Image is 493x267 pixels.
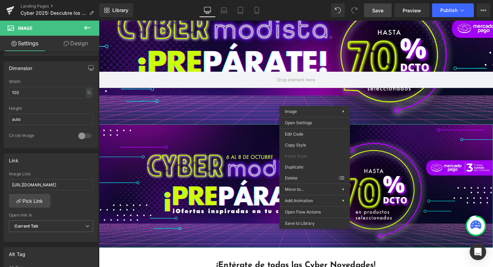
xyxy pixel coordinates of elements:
span: Cyber 2025: Descubre los Mejores Precios | Modista [21,10,86,16]
button: Publish [432,3,474,17]
button: Redo [347,3,361,17]
span: Open Settings [285,120,344,126]
div: Image Link [9,172,93,176]
span: ⌫ [339,175,344,181]
div: Open Intercom Messenger [470,244,486,260]
span: Save [372,7,383,14]
div: % [86,88,92,97]
span: ¡Entérate de todas las Cyber Novedades! [124,253,291,261]
div: Link [9,154,18,163]
input: auto [9,87,93,98]
span: Move to... [285,186,342,193]
a: Tablet [232,3,249,17]
a: Landing Pages [21,3,99,9]
button: Undo [331,3,345,17]
div: Alt Tag [9,247,25,257]
a: Laptop [216,3,232,17]
a: Pick Link [9,194,50,208]
span: Save to Library [285,220,344,227]
div: Open link In [9,213,93,218]
div: Height [9,106,93,111]
input: https://your-shop.myshopify.com [9,179,93,190]
span: Add Animation [285,198,342,204]
span: Open Flow Actions [285,209,344,215]
span: Duplicate [285,164,344,170]
span: Publish [440,8,457,13]
span: Preview [403,7,421,14]
span: Image [197,170,212,178]
span: Delete [285,175,339,181]
input: auto [9,114,93,125]
button: More [477,3,490,17]
a: Preview [394,3,429,17]
span: Image [285,109,297,114]
span: Library [112,7,128,13]
a: Design [51,36,101,51]
div: Dimension [9,61,33,71]
a: New Library [99,3,133,17]
span: Paste Style [285,153,344,159]
a: Expand / Collapse [212,170,219,178]
span: Edit Code [285,131,344,137]
span: Copy Style [285,142,344,148]
a: Desktop [199,3,216,17]
a: Mobile [249,3,265,17]
div: Width [9,79,93,84]
b: Current Tab [14,223,39,229]
div: Circle Image [9,133,72,140]
span: Image [18,25,33,31]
